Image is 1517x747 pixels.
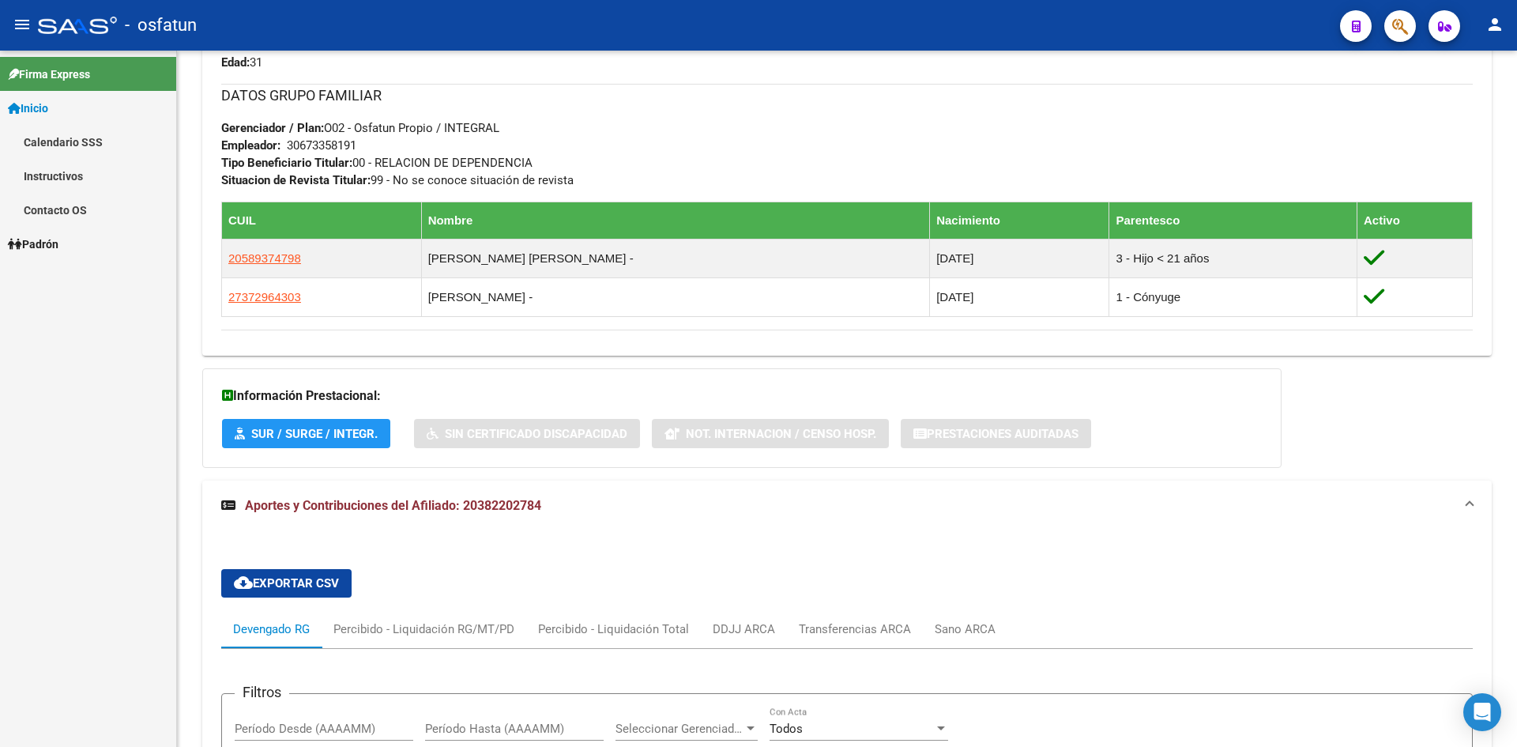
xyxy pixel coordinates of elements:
div: Transferencias ARCA [799,621,911,638]
th: Nombre [421,202,930,239]
span: 31 [221,55,262,70]
span: 99 - No se conoce situación de revista [221,173,574,187]
span: Prestaciones Auditadas [927,427,1078,441]
h3: DATOS GRUPO FAMILIAR [221,85,1473,107]
span: 27372964303 [228,290,301,304]
strong: Situacion de Revista Titular: [221,173,371,187]
h3: Información Prestacional: [222,385,1262,407]
span: Firma Express [8,66,90,83]
button: SUR / SURGE / INTEGR. [222,419,390,448]
td: 3 - Hijo < 21 años [1109,239,1357,277]
strong: Edad: [221,55,250,70]
td: [DATE] [930,239,1109,277]
td: [DATE] [930,277,1109,316]
div: Devengado RG [233,621,310,638]
span: Todos [770,722,803,736]
span: 00 - RELACION DE DEPENDENCIA [221,156,533,170]
div: Open Intercom Messenger [1463,693,1501,731]
mat-icon: person [1485,15,1504,34]
span: [DATE] [221,38,321,52]
span: Sin Certificado Discapacidad [445,427,627,441]
td: 1 - Cónyuge [1109,277,1357,316]
span: SUR / SURGE / INTEGR. [251,427,378,441]
span: 20589374798 [228,251,301,265]
span: Padrón [8,236,58,253]
mat-expansion-panel-header: Aportes y Contribuciones del Afiliado: 20382202784 [202,481,1492,531]
div: Percibido - Liquidación Total [538,621,689,638]
th: Parentesco [1109,202,1357,239]
div: Percibido - Liquidación RG/MT/PD [333,621,514,638]
span: O02 - Osfatun Propio / INTEGRAL [221,121,499,135]
strong: Nacimiento: [221,38,285,52]
span: Seleccionar Gerenciador [615,722,743,736]
th: Nacimiento [930,202,1109,239]
th: CUIL [222,202,422,239]
button: Prestaciones Auditadas [901,419,1091,448]
span: - osfatun [125,8,197,43]
h3: Filtros [235,681,289,704]
span: Exportar CSV [234,576,339,590]
span: Not. Internacion / Censo Hosp. [686,427,876,441]
span: Inicio [8,100,48,117]
div: DDJJ ARCA [713,621,775,638]
mat-icon: menu [13,15,32,34]
button: Sin Certificado Discapacidad [414,419,640,448]
td: [PERSON_NAME] [PERSON_NAME] - [421,239,930,277]
mat-icon: cloud_download [234,573,253,592]
strong: Empleador: [221,138,280,153]
button: Exportar CSV [221,569,352,598]
strong: Tipo Beneficiario Titular: [221,156,352,170]
td: [PERSON_NAME] - [421,277,930,316]
strong: Gerenciador / Plan: [221,121,324,135]
div: 30673358191 [287,137,356,154]
span: Aportes y Contribuciones del Afiliado: 20382202784 [245,498,541,513]
th: Activo [1357,202,1473,239]
div: Sano ARCA [935,621,996,638]
button: Not. Internacion / Censo Hosp. [652,419,889,448]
